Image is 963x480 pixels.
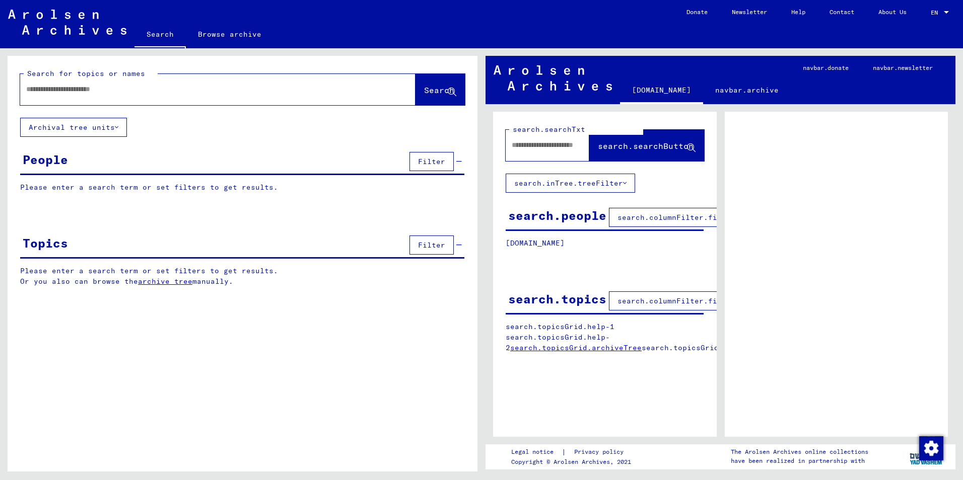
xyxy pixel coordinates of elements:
[506,174,635,193] button: search.inTree.treeFilter
[20,118,127,137] button: Archival tree units
[919,436,943,460] img: Zustimmung ändern
[409,235,454,255] button: Filter
[23,234,68,252] div: Topics
[416,74,465,105] button: Search
[861,56,945,80] a: navbar.newsletter
[609,208,743,227] button: search.columnFilter.filter
[511,447,562,457] a: Legal notice
[20,182,464,193] p: Please enter a search term or set filters to get results.
[418,241,445,250] span: Filter
[186,22,273,46] a: Browse archive
[20,266,465,287] p: Please enter a search term or set filters to get results. Or you also can browse the manually.
[931,9,938,16] mat-select-trigger: EN
[506,322,704,353] p: search.topicsGrid.help-1 search.topicsGrid.help-2 search.topicsGrid.manually.
[919,436,943,460] div: Zustimmung ändern
[508,206,606,224] div: search.people
[23,150,68,169] div: People
[506,238,704,249] p: [DOMAIN_NAME]
[508,290,606,308] div: search.topics
[134,22,186,48] a: Search
[409,152,454,171] button: Filter
[598,141,694,151] span: search.searchButton
[424,85,454,95] span: Search
[513,125,585,134] mat-label: search.searchTxt
[620,78,703,104] a: [DOMAIN_NAME]
[617,213,735,222] span: search.columnFilter.filter
[908,444,945,469] img: yv_logo.png
[510,343,642,352] a: search.topicsGrid.archiveTree
[566,447,636,457] a: Privacy policy
[511,447,636,457] div: |
[511,457,636,466] p: Copyright © Arolsen Archives, 2021
[731,447,868,456] p: The Arolsen Archives online collections
[609,291,743,310] button: search.columnFilter.filter
[138,277,192,286] a: archive tree
[494,65,612,91] img: Arolsen_neg.svg
[791,56,861,80] a: navbar.donate
[418,157,445,166] span: Filter
[8,10,126,35] img: Arolsen_neg.svg
[589,130,704,161] button: search.searchButton
[617,296,735,305] span: search.columnFilter.filter
[27,69,145,78] mat-label: Search for topics or names
[731,456,868,465] p: have been realized in partnership with
[703,78,791,102] a: navbar.archive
